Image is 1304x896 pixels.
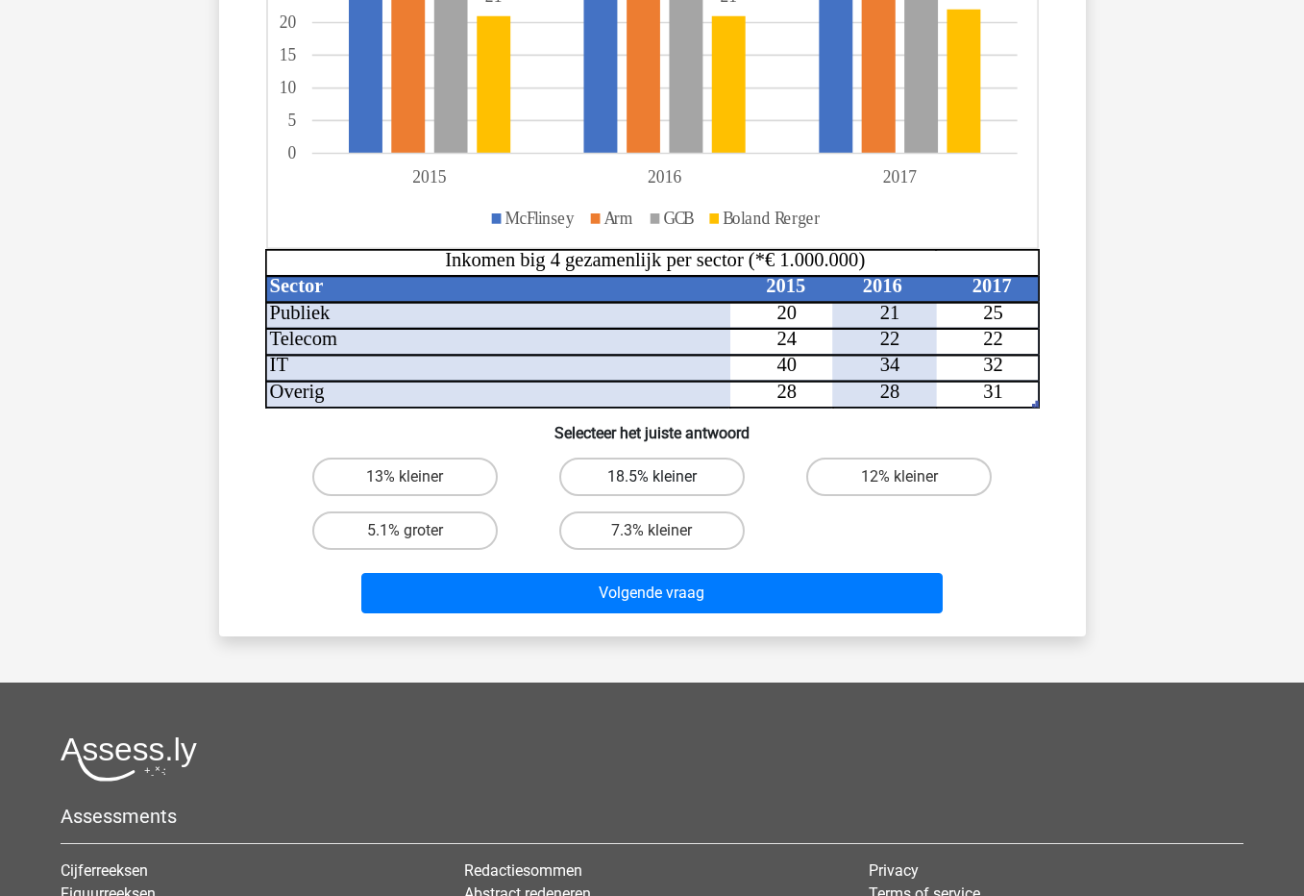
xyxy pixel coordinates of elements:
[663,208,694,228] tspan: GCB
[61,805,1243,828] h5: Assessments
[879,381,899,402] tspan: 28
[279,12,296,33] tspan: 20
[776,328,797,349] tspan: 24
[504,208,575,228] tspan: McFlinsey
[983,355,1003,376] tspan: 32
[879,328,899,349] tspan: 22
[269,275,323,296] tspan: Sector
[361,573,943,613] button: Volgende vraag
[862,275,901,296] tspan: 2016
[879,355,899,376] tspan: 34
[983,328,1003,349] tspan: 22
[972,275,1011,296] tspan: 2017
[279,78,296,98] tspan: 10
[269,381,324,403] tspan: Overig
[766,275,805,296] tspan: 2015
[250,409,1055,442] h6: Selecteer het juiste antwoord
[312,511,498,550] label: 5.1% groter
[806,458,992,496] label: 12% kleiner
[61,861,148,880] a: Cijferreeksen
[776,381,797,402] tspan: 28
[879,302,899,323] tspan: 21
[869,861,919,880] a: Privacy
[287,143,296,163] tspan: 0
[723,208,820,228] tspan: Boland Rerger
[776,355,797,376] tspan: 40
[269,302,330,323] tspan: Publiek
[279,45,296,65] tspan: 15
[983,381,1003,402] tspan: 31
[983,302,1003,323] tspan: 25
[445,249,865,271] tspan: Inkomen big 4 gezamenlijk per sector (*€ 1.000.000)
[776,302,797,323] tspan: 20
[312,458,498,496] label: 13% kleiner
[287,111,296,131] tspan: 5
[464,861,582,880] a: Redactiesommen
[603,208,632,228] tspan: Arm
[269,355,288,376] tspan: IT
[61,736,197,782] img: Assessly logo
[412,167,917,187] tspan: 201520162017
[559,511,745,550] label: 7.3% kleiner
[269,328,336,349] tspan: Telecom
[559,458,745,496] label: 18.5% kleiner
